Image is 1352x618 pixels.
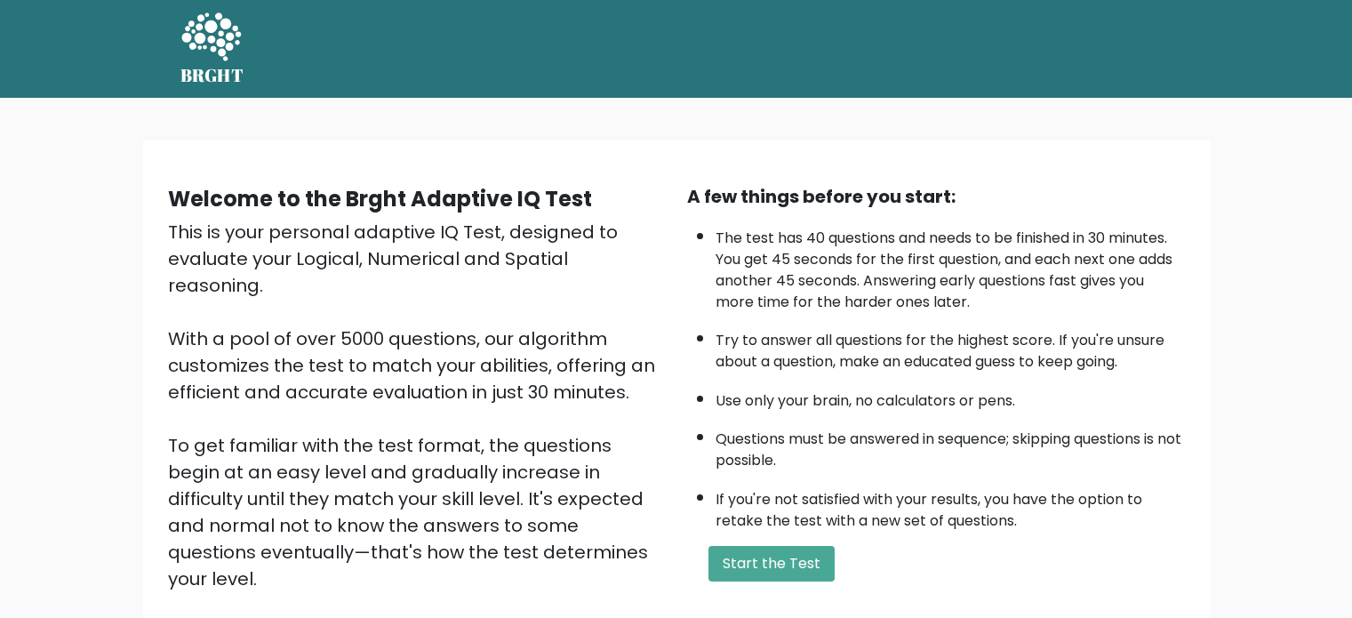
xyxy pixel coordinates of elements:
li: Try to answer all questions for the highest score. If you're unsure about a question, make an edu... [716,321,1185,373]
li: The test has 40 questions and needs to be finished in 30 minutes. You get 45 seconds for the firs... [716,219,1185,313]
h5: BRGHT [180,65,244,86]
li: Use only your brain, no calculators or pens. [716,381,1185,412]
li: If you're not satisfied with your results, you have the option to retake the test with a new set ... [716,480,1185,532]
a: BRGHT [180,7,244,91]
li: Questions must be answered in sequence; skipping questions is not possible. [716,420,1185,471]
button: Start the Test [708,546,835,582]
b: Welcome to the Brght Adaptive IQ Test [168,184,592,213]
div: A few things before you start: [687,183,1185,210]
